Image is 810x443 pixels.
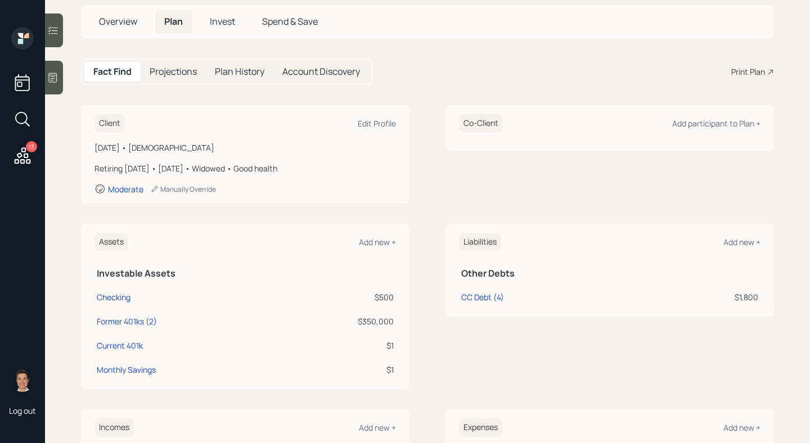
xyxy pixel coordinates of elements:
[262,15,318,28] span: Spend & Save
[459,114,503,133] h6: Co-Client
[94,162,396,174] div: Retiring [DATE] • [DATE] • Widowed • Good health
[150,184,216,194] div: Manually Override
[93,66,132,77] h5: Fact Find
[282,291,394,303] div: $500
[9,405,36,416] div: Log out
[359,422,396,433] div: Add new +
[461,268,758,279] h5: Other Debts
[282,66,360,77] h5: Account Discovery
[215,66,264,77] h5: Plan History
[731,66,765,78] div: Print Plan
[358,118,396,129] div: Edit Profile
[672,118,760,129] div: Add participant to Plan +
[97,291,130,303] div: Checking
[461,291,504,303] div: CC Debt (4)
[97,268,394,279] h5: Investable Assets
[210,15,235,28] span: Invest
[723,237,760,247] div: Add new +
[94,142,396,153] div: [DATE] • [DEMOGRAPHIC_DATA]
[94,233,128,251] h6: Assets
[108,184,143,195] div: Moderate
[282,315,394,327] div: $350,000
[459,418,502,437] h6: Expenses
[459,233,501,251] h6: Liabilities
[723,422,760,433] div: Add new +
[11,369,34,392] img: tyler-end-headshot.png
[97,364,156,376] div: Monthly Savings
[282,340,394,351] div: $1
[359,237,396,247] div: Add new +
[97,340,143,351] div: Current 401k
[650,291,758,303] div: $1,800
[94,114,125,133] h6: Client
[94,418,134,437] h6: Incomes
[164,15,183,28] span: Plan
[26,141,37,152] div: 13
[97,315,157,327] div: Former 401ks (2)
[282,364,394,376] div: $1
[99,15,137,28] span: Overview
[150,66,197,77] h5: Projections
